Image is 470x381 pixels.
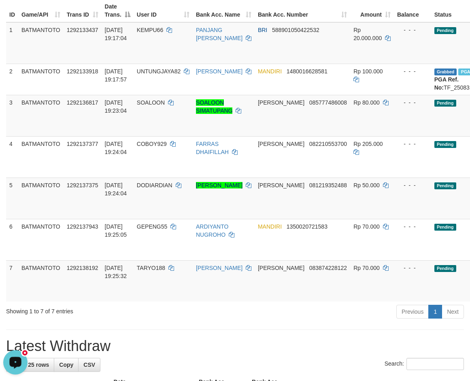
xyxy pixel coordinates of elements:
[105,141,127,155] span: [DATE] 19:24:04
[396,305,429,319] a: Previous
[21,2,29,10] div: new message indicator
[258,99,304,106] span: [PERSON_NAME]
[6,22,18,64] td: 1
[434,182,456,189] span: Pending
[105,68,127,83] span: [DATE] 19:17:57
[406,358,464,370] input: Search:
[83,362,95,368] span: CSV
[105,182,127,197] span: [DATE] 19:24:04
[353,27,382,41] span: Rp 20.000.000
[196,182,242,188] a: [PERSON_NAME]
[18,95,64,136] td: BATMANTOTO
[258,265,304,271] span: [PERSON_NAME]
[397,264,428,272] div: - - -
[397,26,428,34] div: - - -
[137,223,167,230] span: GEPENG55
[309,265,347,271] span: Copy 083874228122 to clipboard
[397,140,428,148] div: - - -
[137,265,165,271] span: TARYO188
[137,68,181,75] span: UNTUNGJAYA82
[287,223,328,230] span: Copy 1350020721583 to clipboard
[105,27,127,41] span: [DATE] 19:17:04
[353,182,380,188] span: Rp 50.000
[353,141,383,147] span: Rp 205.000
[258,27,267,33] span: BRI
[434,100,456,107] span: Pending
[6,95,18,136] td: 3
[196,223,228,238] a: ARDIYANTO NUGROHO
[196,27,242,41] a: PANJANG [PERSON_NAME]
[67,141,98,147] span: 1292137377
[54,358,79,372] a: Copy
[434,224,456,231] span: Pending
[67,99,98,106] span: 1292136817
[78,358,100,372] a: CSV
[137,99,165,106] span: SOALOON
[67,265,98,271] span: 1292138192
[196,141,229,155] a: FARRAS DHAIFILLAH
[434,76,459,91] b: PGA Ref. No:
[137,27,163,33] span: KEMPU66
[6,260,18,302] td: 7
[309,182,347,188] span: Copy 081219352488 to clipboard
[428,305,442,319] a: 1
[385,358,464,370] label: Search:
[397,67,428,75] div: - - -
[196,68,242,75] a: [PERSON_NAME]
[258,68,282,75] span: MANDIRI
[287,68,328,75] span: Copy 1480016628581 to clipboard
[196,265,242,271] a: [PERSON_NAME]
[18,219,64,260] td: BATMANTOTO
[6,304,190,315] div: Showing 1 to 7 of 7 entries
[196,99,233,114] a: SOALOON SIMATUPANG
[6,136,18,178] td: 4
[18,178,64,219] td: BATMANTOTO
[434,27,456,34] span: Pending
[353,99,380,106] span: Rp 80.000
[258,182,304,188] span: [PERSON_NAME]
[6,338,464,354] h1: Latest Withdraw
[397,223,428,231] div: - - -
[258,141,304,147] span: [PERSON_NAME]
[397,181,428,189] div: - - -
[137,141,167,147] span: COBOY929
[6,178,18,219] td: 5
[309,141,347,147] span: Copy 082210553700 to clipboard
[434,141,456,148] span: Pending
[397,98,428,107] div: - - -
[59,362,73,368] span: Copy
[137,182,172,188] span: DODIARDIAN
[6,219,18,260] td: 6
[67,27,98,33] span: 1292133437
[105,223,127,238] span: [DATE] 19:25:05
[353,223,380,230] span: Rp 70.000
[67,182,98,188] span: 1292137375
[3,3,28,28] button: Open LiveChat chat widget
[105,265,127,279] span: [DATE] 19:25:32
[272,27,319,33] span: Copy 588901050422532 to clipboard
[105,99,127,114] span: [DATE] 19:23:04
[18,64,64,95] td: BATMANTOTO
[353,68,383,75] span: Rp 100.000
[18,22,64,64] td: BATMANTOTO
[442,305,464,319] a: Next
[67,68,98,75] span: 1292133918
[258,223,282,230] span: MANDIRI
[353,265,380,271] span: Rp 70.000
[18,260,64,302] td: BATMANTOTO
[6,64,18,95] td: 2
[18,136,64,178] td: BATMANTOTO
[309,99,347,106] span: Copy 085777486008 to clipboard
[434,68,457,75] span: Grabbed
[434,265,456,272] span: Pending
[67,223,98,230] span: 1292137943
